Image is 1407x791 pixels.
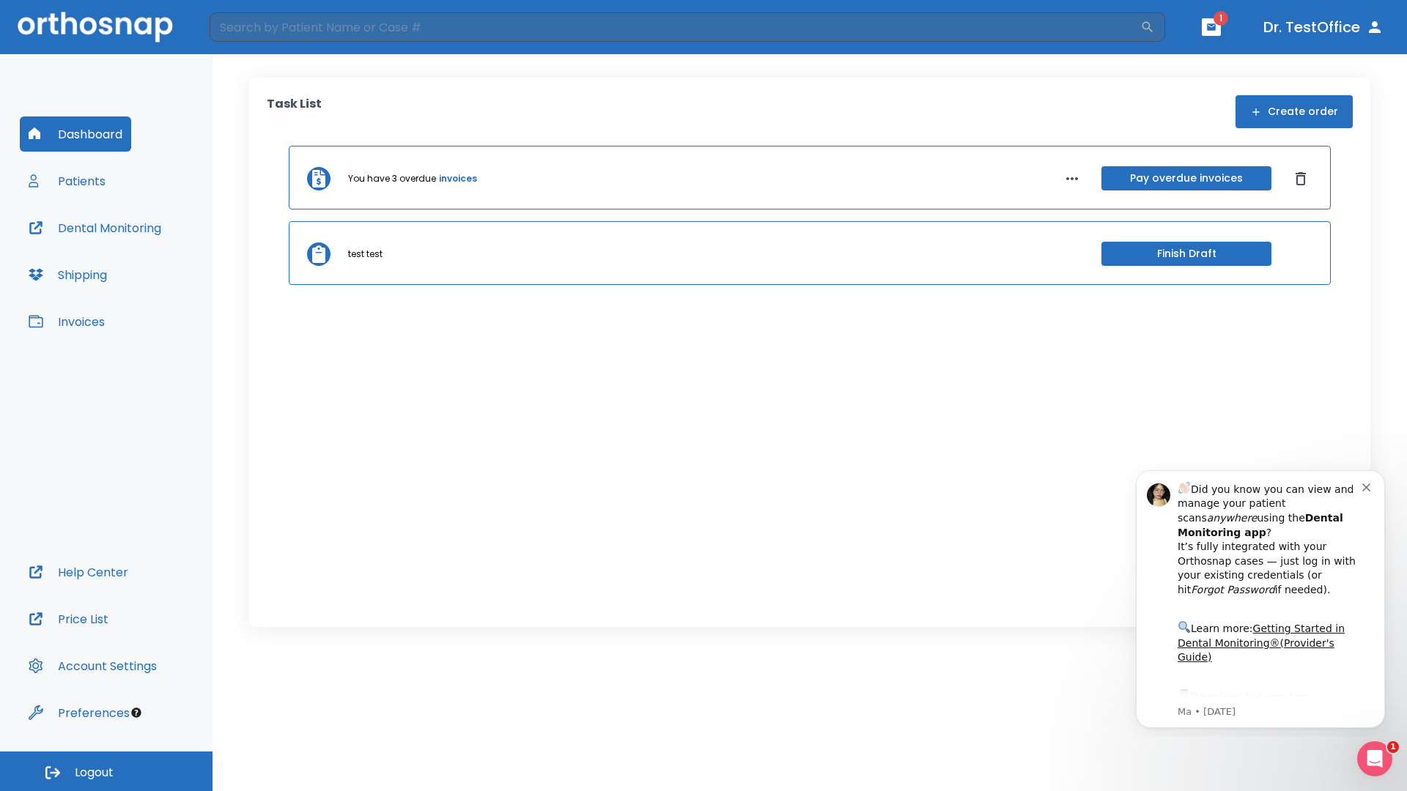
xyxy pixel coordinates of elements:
[20,210,170,245] button: Dental Monitoring
[439,172,477,185] a: invoices
[20,695,139,730] button: Preferences
[130,706,143,719] div: Tooltip anchor
[1236,95,1353,128] button: Create order
[20,304,114,339] button: Invoices
[64,248,248,261] p: Message from Ma, sent 5w ago
[1114,457,1407,737] iframe: Intercom notifications message
[20,116,131,152] button: Dashboard
[1357,741,1392,776] iframe: Intercom live chat
[1101,166,1271,190] button: Pay overdue invoices
[348,172,436,185] p: You have 3 overdue
[20,554,137,590] button: Help Center
[248,23,260,34] button: Dismiss notification
[348,248,383,261] p: test test
[64,230,248,305] div: Download the app: | ​ Let us know if you need help getting started!
[1101,242,1271,266] button: Finish Draft
[20,257,116,292] button: Shipping
[267,95,322,128] p: Task List
[20,163,114,198] button: Patients
[20,601,117,636] button: Price List
[20,648,166,683] button: Account Settings
[1258,14,1389,40] button: Dr. TestOffice
[64,234,194,260] a: App Store
[18,12,173,42] img: Orthosnap
[1289,167,1312,190] button: Dismiss
[1214,11,1228,26] span: 1
[1387,741,1399,753] span: 1
[75,765,114,781] span: Logout
[210,12,1140,42] input: Search by Patient Name or Case #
